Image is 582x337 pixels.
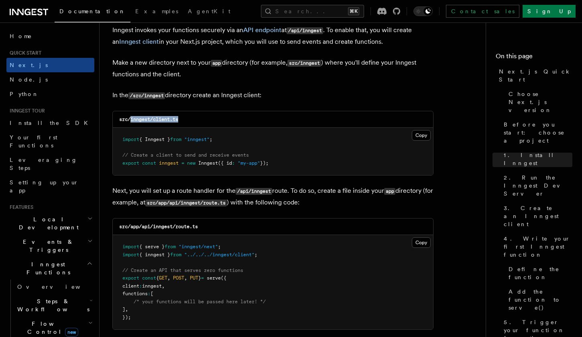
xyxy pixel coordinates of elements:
[145,200,227,206] code: src/app/api/inngest/route.ts
[122,275,139,281] span: export
[509,265,572,281] span: Define the function
[501,148,572,170] a: 1. Install Inngest
[207,275,221,281] span: serve
[184,137,210,142] span: "inngest"
[236,188,272,195] code: /api/inngest
[139,283,142,289] span: :
[505,262,572,284] a: Define the function
[119,116,178,122] code: src/inngest/client.ts
[287,60,321,67] code: src/inngest
[159,160,179,166] span: inngest
[496,51,572,64] h4: On this page
[173,275,184,281] span: POST
[162,283,165,289] span: ,
[122,315,131,320] span: });
[188,8,230,14] span: AgentKit
[232,160,235,166] span: :
[151,291,153,296] span: [
[156,275,159,281] span: {
[6,116,94,130] a: Install the SDK
[499,67,572,84] span: Next.js Quick Start
[261,5,364,18] button: Search...⌘K
[211,60,222,67] code: app
[125,306,128,312] span: ,
[183,2,235,22] a: AgentKit
[505,87,572,117] a: Choose Next.js version
[112,185,433,208] p: Next, you will set up a route handler for the route. To do so, create a file inside your director...
[6,175,94,198] a: Setting up your app
[198,160,218,166] span: Inngest
[179,244,218,249] span: "inngest/next"
[260,160,269,166] span: });
[10,62,48,68] span: Next.js
[139,137,170,142] span: { Inngest }
[181,160,184,166] span: =
[501,117,572,148] a: Before you start: choose a project
[198,275,201,281] span: }
[218,244,221,249] span: ;
[170,252,181,257] span: from
[184,275,187,281] span: ,
[6,260,87,276] span: Inngest Functions
[122,137,139,142] span: import
[112,25,433,47] p: Inngest invokes your functions securely via an at . To enable that, you will create an in your Ne...
[287,27,323,34] code: /api/inngest
[135,8,178,14] span: Examples
[122,252,139,257] span: import
[501,170,572,201] a: 2. Run the Inngest Dev Server
[167,275,170,281] span: ,
[243,26,281,34] a: API endpoint
[6,257,94,280] button: Inngest Functions
[504,235,572,259] span: 4. Write your first Inngest function
[6,235,94,257] button: Events & Triggers
[238,160,260,166] span: "my-app"
[122,152,249,158] span: // Create a client to send and receive events
[6,50,41,56] span: Quick start
[119,224,198,229] code: src/app/api/inngest/route.ts
[139,244,165,249] span: { serve }
[6,204,33,210] span: Features
[10,91,39,97] span: Python
[6,87,94,101] a: Python
[139,252,170,257] span: { inngest }
[412,237,431,248] button: Copy
[412,130,431,141] button: Copy
[112,57,433,80] p: Make a new directory next to your directory (for example, ) where you'll define your Inngest func...
[119,38,159,45] a: Inngest client
[201,275,204,281] span: =
[504,121,572,145] span: Before you start: choose a project
[10,134,57,149] span: Your first Functions
[10,120,93,126] span: Install the SDK
[509,90,572,114] span: Choose Next.js version
[218,160,232,166] span: ({ id
[501,231,572,262] a: 4. Write your first Inngest function
[184,252,254,257] span: "../../../inngest/client"
[14,320,88,336] span: Flow Control
[509,288,572,312] span: Add the function to serve()
[6,72,94,87] a: Node.js
[10,179,79,194] span: Setting up your app
[6,58,94,72] a: Next.js
[348,7,359,15] kbd: ⌘K
[122,291,148,296] span: functions
[6,238,88,254] span: Events & Triggers
[130,2,183,22] a: Examples
[148,291,151,296] span: :
[187,160,195,166] span: new
[159,275,167,281] span: GET
[14,294,94,317] button: Steps & Workflows
[122,268,243,273] span: // Create an API that serves zero functions
[10,157,77,171] span: Leveraging Steps
[10,76,48,83] span: Node.js
[504,204,572,228] span: 3. Create an Inngest client
[65,328,78,337] span: new
[170,137,181,142] span: from
[142,275,156,281] span: const
[221,275,226,281] span: ({
[504,174,572,198] span: 2. Run the Inngest Dev Server
[6,108,45,114] span: Inngest tour
[6,212,94,235] button: Local Development
[384,188,395,195] code: app
[6,29,94,43] a: Home
[142,160,156,166] span: const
